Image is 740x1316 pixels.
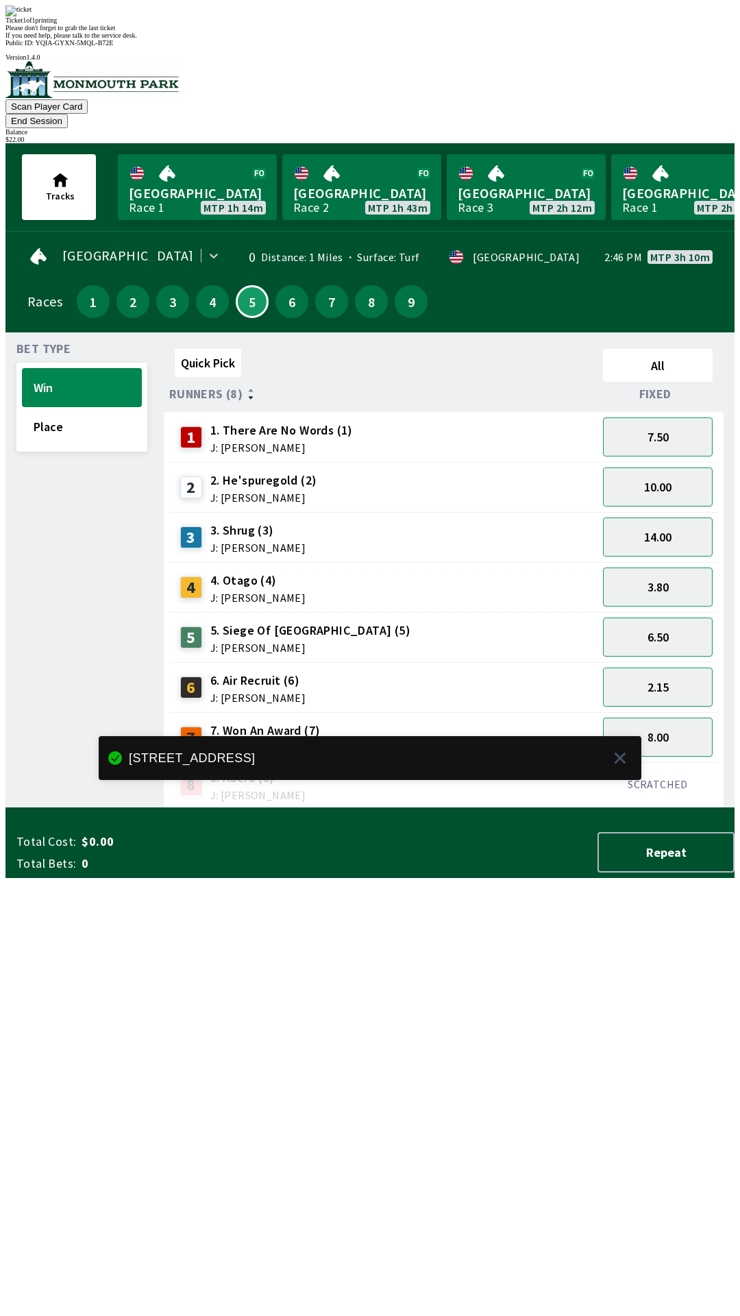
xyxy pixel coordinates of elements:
[210,642,410,653] span: J: [PERSON_NAME]
[603,718,713,757] button: 8.00
[5,53,735,61] div: Version 1.4.0
[34,419,130,435] span: Place
[458,202,493,213] div: Race 3
[241,298,264,305] span: 5
[82,833,297,850] span: $0.00
[603,777,713,791] div: SCRATCHED
[647,579,669,595] span: 3.80
[603,417,713,456] button: 7.50
[644,479,671,495] span: 10.00
[46,190,75,202] span: Tracks
[603,568,713,607] button: 3.80
[650,252,710,263] span: MTP 3h 10m
[473,252,580,263] div: [GEOGRAPHIC_DATA]
[5,128,735,136] div: Balance
[603,668,713,707] button: 2.15
[22,154,96,220] button: Tracks
[180,476,202,498] div: 2
[343,250,420,264] span: Surface: Turf
[622,202,658,213] div: Race 1
[118,154,277,220] a: [GEOGRAPHIC_DATA]Race 1MTP 1h 14m
[16,855,76,872] span: Total Bets:
[34,380,130,395] span: Win
[27,296,62,307] div: Races
[5,5,32,16] img: ticket
[169,387,597,401] div: Runners (8)
[647,729,669,745] span: 8.00
[180,626,202,648] div: 5
[180,526,202,548] div: 3
[203,202,263,213] span: MTP 1h 14m
[120,297,146,306] span: 2
[603,517,713,557] button: 14.00
[238,252,256,263] div: 0
[604,252,642,263] span: 2:46 PM
[609,358,706,374] span: All
[180,727,202,748] div: 7
[22,407,142,446] button: Place
[160,297,186,306] span: 3
[647,629,669,645] span: 6.50
[180,576,202,598] div: 4
[293,202,329,213] div: Race 2
[532,202,592,213] span: MTP 2h 12m
[210,692,306,703] span: J: [PERSON_NAME]
[180,677,202,698] div: 6
[169,389,243,400] span: Runners (8)
[447,154,606,220] a: [GEOGRAPHIC_DATA]Race 3MTP 2h 12m
[5,16,735,24] div: Ticket 1 of 1 printing
[639,389,671,400] span: Fixed
[156,285,189,318] button: 3
[275,285,308,318] button: 6
[62,250,194,261] span: [GEOGRAPHIC_DATA]
[279,297,305,306] span: 6
[210,592,306,603] span: J: [PERSON_NAME]
[647,429,669,445] span: 7.50
[116,285,149,318] button: 2
[199,297,225,306] span: 4
[80,297,106,306] span: 1
[398,297,424,306] span: 9
[210,492,317,503] span: J: [PERSON_NAME]
[236,285,269,318] button: 5
[129,184,266,202] span: [GEOGRAPHIC_DATA]
[293,184,430,202] span: [GEOGRAPHIC_DATA]
[5,114,68,128] button: End Session
[395,285,428,318] button: 9
[358,297,384,306] span: 8
[210,722,321,740] span: 7. Won An Award (7)
[458,184,595,202] span: [GEOGRAPHIC_DATA]
[210,442,353,453] span: J: [PERSON_NAME]
[210,790,306,801] span: J: [PERSON_NAME]
[180,426,202,448] div: 1
[77,285,110,318] button: 1
[129,202,164,213] div: Race 1
[603,349,713,382] button: All
[647,679,669,695] span: 2.15
[644,529,671,545] span: 14.00
[5,61,179,98] img: venue logo
[597,387,718,401] div: Fixed
[210,572,306,589] span: 4. Otago (4)
[5,39,735,47] div: Public ID:
[16,833,76,850] span: Total Cost:
[210,542,306,553] span: J: [PERSON_NAME]
[175,349,241,377] button: Quick Pick
[5,32,137,39] span: If you need help, please talk to the service desk.
[210,472,317,489] span: 2. He'spuregold (2)
[261,250,343,264] span: Distance: 1 Miles
[36,39,114,47] span: YQIA-GYXN-5MQL-B72E
[210,622,410,639] span: 5. Siege Of [GEOGRAPHIC_DATA] (5)
[610,844,722,860] span: Repeat
[210,522,306,539] span: 3. Shrug (3)
[315,285,348,318] button: 7
[282,154,441,220] a: [GEOGRAPHIC_DATA]Race 2MTP 1h 43m
[82,855,297,872] span: 0
[355,285,388,318] button: 8
[129,753,255,764] div: [STREET_ADDRESS]
[181,355,235,371] span: Quick Pick
[603,467,713,507] button: 10.00
[5,24,735,32] div: Please don't forget to grab the last ticket
[16,343,71,354] span: Bet Type
[319,297,345,306] span: 7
